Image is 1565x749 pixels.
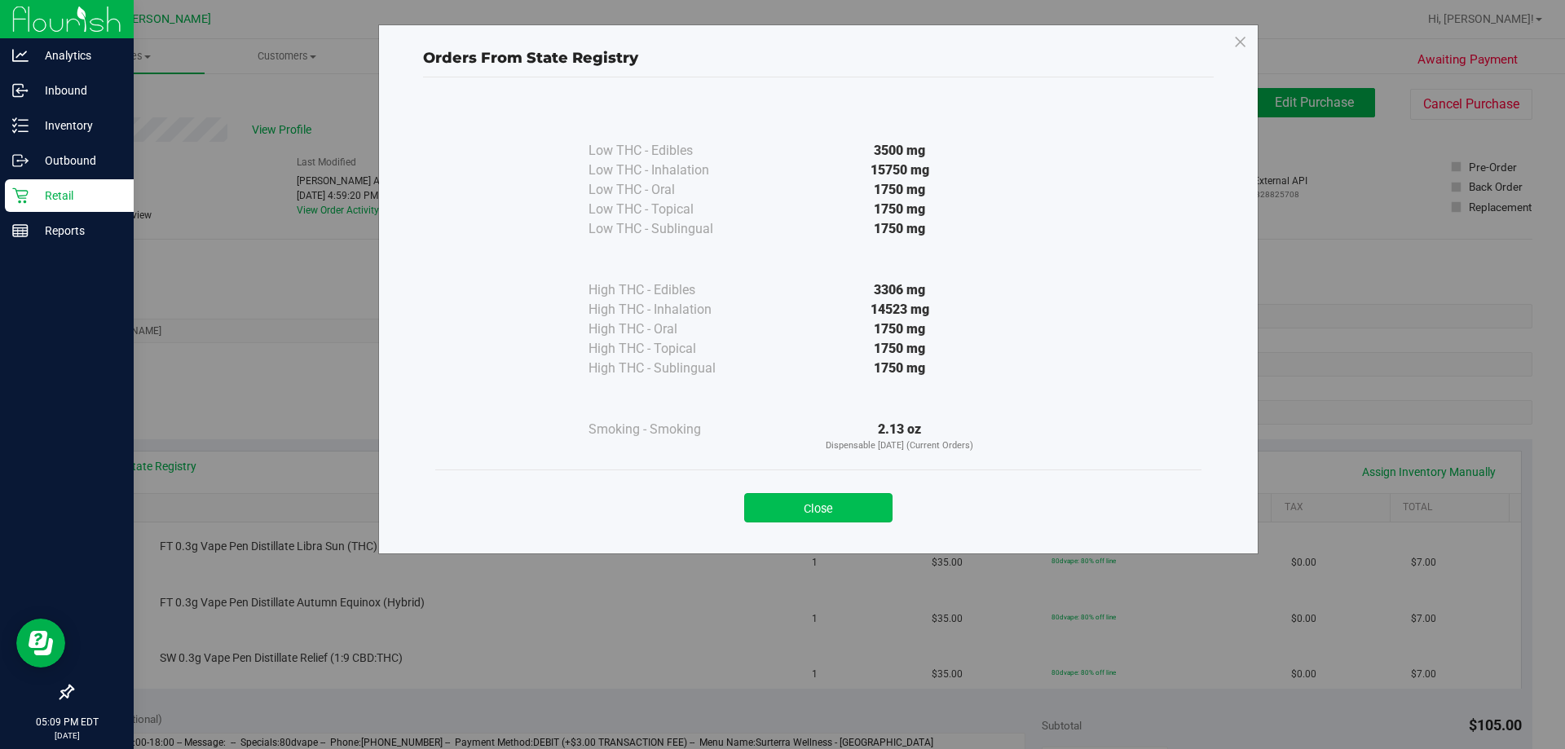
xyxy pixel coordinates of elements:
[744,493,893,522] button: Close
[29,186,126,205] p: Retail
[29,81,126,100] p: Inbound
[589,219,752,239] div: Low THC - Sublingual
[752,280,1048,300] div: 3306 mg
[29,46,126,65] p: Analytics
[589,141,752,161] div: Low THC - Edibles
[589,200,752,219] div: Low THC - Topical
[589,300,752,319] div: High THC - Inhalation
[29,116,126,135] p: Inventory
[589,319,752,339] div: High THC - Oral
[589,420,752,439] div: Smoking - Smoking
[29,151,126,170] p: Outbound
[12,187,29,204] inline-svg: Retail
[12,152,29,169] inline-svg: Outbound
[752,420,1048,453] div: 2.13 oz
[752,339,1048,359] div: 1750 mg
[752,359,1048,378] div: 1750 mg
[12,222,29,239] inline-svg: Reports
[752,319,1048,339] div: 1750 mg
[423,49,638,67] span: Orders From State Registry
[752,219,1048,239] div: 1750 mg
[16,619,65,667] iframe: Resource center
[12,47,29,64] inline-svg: Analytics
[7,715,126,729] p: 05:09 PM EDT
[12,117,29,134] inline-svg: Inventory
[752,300,1048,319] div: 14523 mg
[752,439,1048,453] p: Dispensable [DATE] (Current Orders)
[589,339,752,359] div: High THC - Topical
[752,141,1048,161] div: 3500 mg
[589,161,752,180] div: Low THC - Inhalation
[589,280,752,300] div: High THC - Edibles
[589,180,752,200] div: Low THC - Oral
[752,161,1048,180] div: 15750 mg
[589,359,752,378] div: High THC - Sublingual
[29,221,126,240] p: Reports
[7,729,126,742] p: [DATE]
[752,180,1048,200] div: 1750 mg
[752,200,1048,219] div: 1750 mg
[12,82,29,99] inline-svg: Inbound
